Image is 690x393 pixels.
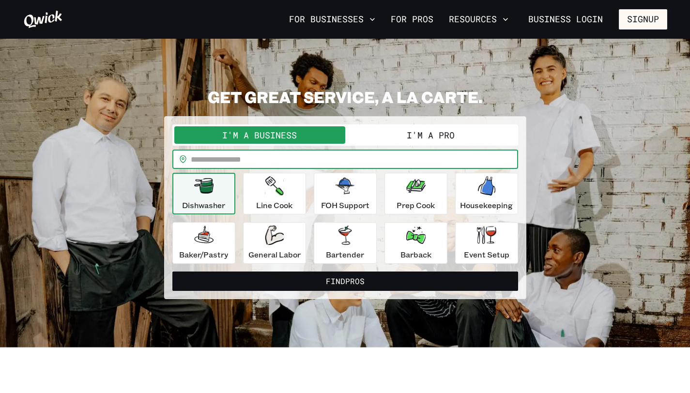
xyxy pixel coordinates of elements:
[345,126,516,144] button: I'm a Pro
[314,222,377,264] button: Bartender
[243,173,306,214] button: Line Cook
[455,173,518,214] button: Housekeeping
[179,249,228,260] p: Baker/Pastry
[256,199,292,211] p: Line Cook
[321,199,369,211] p: FOH Support
[397,199,435,211] p: Prep Cook
[243,222,306,264] button: General Labor
[387,11,437,28] a: For Pros
[172,222,235,264] button: Baker/Pastry
[384,173,447,214] button: Prep Cook
[460,199,513,211] p: Housekeeping
[164,87,526,106] h2: GET GREAT SERVICE, A LA CARTE.
[174,126,345,144] button: I'm a Business
[314,173,377,214] button: FOH Support
[445,11,512,28] button: Resources
[400,249,431,260] p: Barback
[384,222,447,264] button: Barback
[182,199,225,211] p: Dishwasher
[172,173,235,214] button: Dishwasher
[520,9,611,30] a: Business Login
[326,249,364,260] p: Bartender
[285,11,379,28] button: For Businesses
[464,249,509,260] p: Event Setup
[455,222,518,264] button: Event Setup
[248,249,301,260] p: General Labor
[172,272,518,291] button: FindPros
[619,9,667,30] button: Signup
